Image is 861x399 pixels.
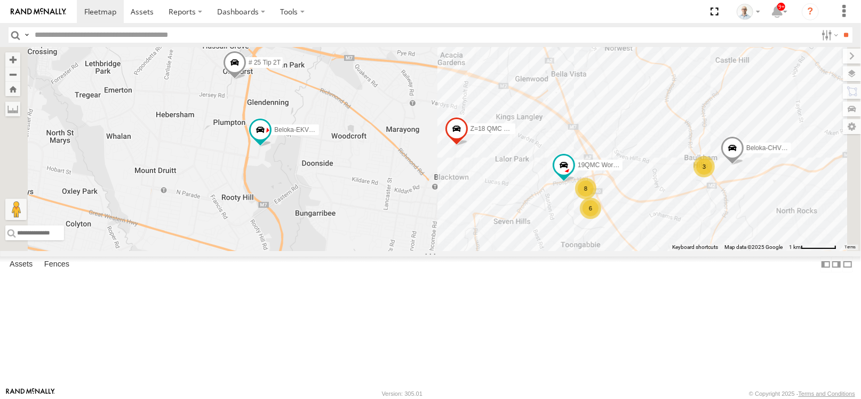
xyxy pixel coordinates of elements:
a: Terms [845,245,856,249]
span: Beloka-CHV61N [746,145,793,152]
div: Kurt Byers [733,4,764,20]
div: 8 [575,178,596,199]
button: Map Scale: 1 km per 63 pixels [786,244,840,251]
label: Fences [39,257,75,272]
button: Keyboard shortcuts [672,244,718,251]
span: Map data ©2025 Google [724,244,783,250]
button: Drag Pegman onto the map to open Street View [5,199,27,220]
span: Beloka-EKV93V [274,126,320,134]
button: Zoom in [5,52,20,67]
label: Hide Summary Table [842,256,853,272]
div: 3 [693,156,715,177]
label: Search Query [22,27,31,43]
a: Visit our Website [6,388,55,399]
button: Zoom Home [5,82,20,96]
label: Assets [4,257,38,272]
label: Measure [5,101,20,116]
span: 1 km [789,244,801,250]
label: Dock Summary Table to the Right [831,256,842,272]
span: Z=18 QMC Written off [471,125,533,132]
img: rand-logo.svg [11,8,66,15]
i: ? [802,3,819,20]
label: Map Settings [843,119,861,134]
label: Dock Summary Table to the Left [820,256,831,272]
div: Version: 305.01 [382,390,422,397]
span: # 25 Tip 2T [249,59,281,66]
div: 6 [580,198,601,219]
button: Zoom out [5,67,20,82]
label: Search Filter Options [817,27,840,43]
span: 19QMC Workshop [578,161,630,169]
div: © Copyright 2025 - [749,390,855,397]
a: Terms and Conditions [799,390,855,397]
